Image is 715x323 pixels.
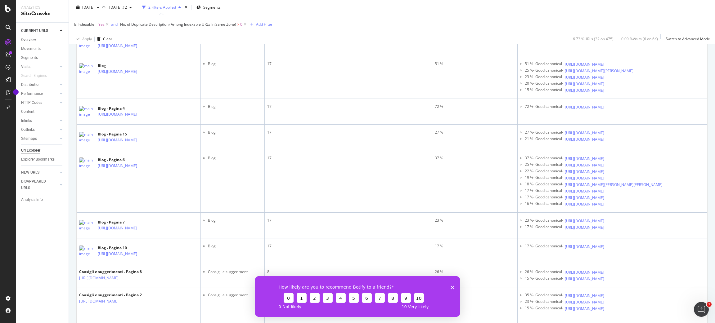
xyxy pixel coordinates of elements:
a: [URL][DOMAIN_NAME] [565,87,604,94]
li: Blog [208,155,262,161]
div: Analytics [21,5,64,10]
div: Domaine [32,37,48,41]
li: Blog [208,61,262,67]
div: Blog [98,63,157,69]
div: 23 % - Good canonical - [525,218,563,224]
a: NEW URLS [21,169,58,176]
a: [URL][DOMAIN_NAME] [98,111,137,117]
iframe: Intercom live chat [694,302,709,317]
a: [URL][DOMAIN_NAME][PERSON_NAME][PERSON_NAME] [565,182,663,188]
div: Blog - Pagina 10 [98,245,157,251]
div: Consigli e suggerimenti - Pagina 2 [79,292,142,298]
div: Analysis Info [21,197,43,203]
div: Overview [21,37,36,43]
a: Content [21,108,64,115]
div: 26 % - Good canonical - [525,269,563,276]
div: 0.09 % Visits ( 6 on 6K ) [621,36,658,42]
a: Visits [21,64,58,70]
a: DISAPPEARED URLS [21,178,58,191]
div: 23 % [435,218,515,223]
a: [URL][DOMAIN_NAME] [565,201,604,207]
button: [DATE] [74,2,102,12]
span: Yes [98,20,105,29]
div: Apply [82,36,92,42]
div: CURRENT URLS [21,28,48,34]
a: Movements [21,46,64,52]
a: [URL][DOMAIN_NAME] [565,306,604,312]
div: 27 % - Good canonical - [525,130,563,136]
a: [URL][DOMAIN_NAME] [565,293,604,299]
a: [URL][DOMAIN_NAME] [565,218,604,224]
a: Distribution [21,82,58,88]
div: Segments [21,55,38,61]
img: main image [79,157,95,169]
img: main image [79,246,95,257]
div: 23 % - Good canonical - [525,74,563,81]
a: [URL][DOMAIN_NAME] [565,175,604,181]
div: Add Filter [256,22,272,27]
a: [URL][DOMAIN_NAME] [98,225,137,231]
div: Consigli e suggerimenti - Pagina 8 [79,269,142,275]
a: [URL][DOMAIN_NAME] [565,104,604,110]
img: main image [79,220,95,231]
img: main image [79,63,95,74]
div: Search Engines [21,73,47,79]
span: Segments [203,5,221,10]
div: 37 % [435,155,515,161]
iframe: Enquête de Botify [255,276,460,317]
li: Blog [208,104,262,109]
div: 37 % - Good canonical - [525,155,563,162]
div: 15 % - Good canonical - [525,276,563,282]
div: Blog - Pagina 6 [98,157,157,163]
a: Inlinks [21,117,58,124]
span: 0 [240,20,242,29]
a: [URL][DOMAIN_NAME] [565,269,604,276]
a: [URL][DOMAIN_NAME] [565,74,604,81]
a: Performance [21,91,58,97]
a: [URL][DOMAIN_NAME] [565,162,604,168]
img: main image [79,106,95,117]
div: and [111,22,118,27]
div: NEW URLS [21,169,39,176]
a: [URL][DOMAIN_NAME] [565,195,604,201]
div: 17 % - Good canonical - [525,194,563,201]
div: Explorer Bookmarks [21,156,55,163]
div: 18 % - Good canonical - [525,181,563,188]
a: [URL][DOMAIN_NAME] [79,298,119,304]
div: Switch to Advanced Mode [666,36,710,42]
button: Switch to Advanced Mode [663,34,710,44]
div: Clear [103,36,112,42]
div: Content [21,108,34,115]
div: 17 [267,61,429,67]
div: Performance [21,91,43,97]
div: times [183,4,189,11]
a: [URL][DOMAIN_NAME] [565,156,604,162]
a: Overview [21,37,64,43]
a: [URL][DOMAIN_NAME] [98,163,137,169]
div: Visits [21,64,30,70]
div: Blog - Pagina 15 [98,131,157,137]
a: Analysis Info [21,197,64,203]
button: Apply [74,34,92,44]
div: HTTP Codes [21,100,42,106]
div: 17 % - Good canonical - [525,224,563,231]
div: 25 % - Good canonical - [525,68,563,74]
li: Blog [208,243,262,249]
a: [URL][DOMAIN_NAME] [565,81,604,87]
div: 2 Filters Applied [148,5,176,10]
div: v 4.0.25 [17,10,30,15]
div: 21 % - Good canonical - [525,136,563,143]
div: 15 % - Good canonical - [525,87,563,94]
div: 35 % [435,292,515,298]
a: [URL][DOMAIN_NAME] [98,251,137,257]
span: 2025 Sep. 20th [82,5,94,10]
span: 1 [707,302,712,307]
li: Consigli e suggerimenti [208,269,262,275]
div: 15 % - Good canonical - [525,305,563,312]
div: Mots-clés [77,37,95,41]
div: 72 % [435,104,515,109]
